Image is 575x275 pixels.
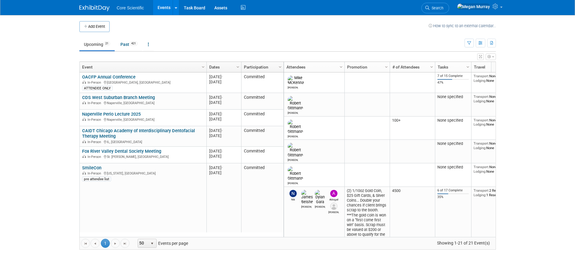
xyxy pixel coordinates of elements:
span: Search [430,6,443,10]
span: Column Settings [384,65,389,69]
span: In-Person [88,171,103,175]
a: Travel [474,62,516,72]
div: Robert Dittmann [288,181,298,185]
a: Search [421,3,449,13]
div: Robert Dittmann [288,134,298,138]
div: 7 of 15 Complete [437,74,469,78]
span: - [222,165,223,170]
div: 2 Reservations 1 Reservation [474,188,517,197]
td: (2) 1/10oz Gold Coin, $25 Gift Cards, & Silver Coins... Double your chances if client brings scra... [344,187,390,264]
span: Core Scientific [117,5,144,10]
img: In-Person Event [82,140,86,143]
div: None None [474,141,517,150]
td: 100+ [390,117,435,140]
span: Showing 1-21 of 21 Event(s) [431,239,495,247]
td: Committed [241,126,283,147]
a: CDS West Suburban Branch Meeting [82,95,155,100]
td: Committed [241,147,283,163]
span: Column Settings [201,65,206,69]
div: None specified [437,165,469,170]
div: Abbigail Belshe [328,197,339,201]
a: Participation [244,62,280,72]
td: Committed [241,72,283,93]
a: Column Settings [277,62,283,71]
img: Alex Belshe [330,203,337,210]
div: James Belshe [301,204,312,208]
div: 35% [437,195,469,199]
img: ExhibitDay [79,5,110,11]
div: None specified [437,94,469,99]
a: Upcoming21 [79,39,115,50]
img: Robert Dittmann [288,143,303,157]
span: Lodging: [474,146,486,150]
span: Go to the last page [123,241,127,246]
a: Column Settings [235,62,241,71]
span: - [222,128,223,133]
div: [DATE] [209,165,238,170]
button: Add Event [79,21,110,32]
img: James Belshe [301,190,313,204]
div: St. [PERSON_NAME], [GEOGRAPHIC_DATA] [82,154,204,159]
span: Go to the first page [83,241,88,246]
div: Robert Dittmann [288,158,298,161]
img: In-Person Event [82,101,86,104]
span: Lodging: [474,169,486,174]
td: Committed [241,93,283,110]
img: Abbigail Belshe [330,190,337,197]
span: In-Person [88,118,103,122]
img: Robert Dittmann [288,96,303,110]
td: Committed [241,110,283,126]
a: Column Settings [200,62,206,71]
a: # of Attendees [392,62,431,72]
span: select [150,241,155,246]
a: Go to the first page [81,239,90,248]
a: Column Settings [428,62,435,71]
div: None specified [437,141,469,146]
span: Transport: [474,188,489,193]
span: 21 [104,41,110,46]
img: Mike McKenna [288,75,304,85]
img: In-Person Event [82,171,86,174]
div: Dylan Gara [315,204,325,208]
div: [DATE] [209,170,238,175]
span: Transport: [474,74,489,78]
a: OACFP Annual Conference [82,74,136,80]
span: Transport: [474,118,489,122]
span: Events per page [130,239,194,248]
img: Nik Koelblinger [289,190,297,197]
a: Past421 [116,39,142,50]
a: Go to the previous page [91,239,100,248]
a: Event [82,62,203,72]
span: In-Person [88,81,103,85]
a: CAIDT Chicago Academy of Interdisciplinary Dentofacial Therapy Meeting [82,128,195,139]
span: - [222,95,223,100]
span: Lodging: [474,78,486,83]
div: None None [474,74,517,83]
div: Naperville, [GEOGRAPHIC_DATA] [82,117,204,122]
div: Mike McKenna [288,85,298,89]
div: [DATE] [209,100,238,105]
a: Go to the last page [120,239,129,248]
div: None None [474,94,517,103]
img: In-Person Event [82,155,86,158]
img: Dylan Gara [315,190,325,204]
a: Naperville Perio Lecture 2025 [82,111,141,117]
a: Column Settings [465,62,471,71]
a: Tasks [438,62,467,72]
span: Column Settings [429,65,434,69]
span: Transport: [474,141,489,145]
div: [DATE] [209,154,238,159]
div: 47% [437,81,469,85]
div: None None [474,118,517,127]
img: Robert Dittmann [288,120,303,134]
div: [GEOGRAPHIC_DATA], [GEOGRAPHIC_DATA] [82,80,204,85]
span: Go to the next page [113,241,118,246]
span: - [222,75,223,79]
img: In-Person Event [82,81,86,84]
td: 4500 [390,187,435,264]
div: [DATE] [209,128,238,133]
span: Go to the previous page [93,241,97,246]
a: Column Settings [338,62,344,71]
a: Column Settings [383,62,390,71]
span: Column Settings [235,65,240,69]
